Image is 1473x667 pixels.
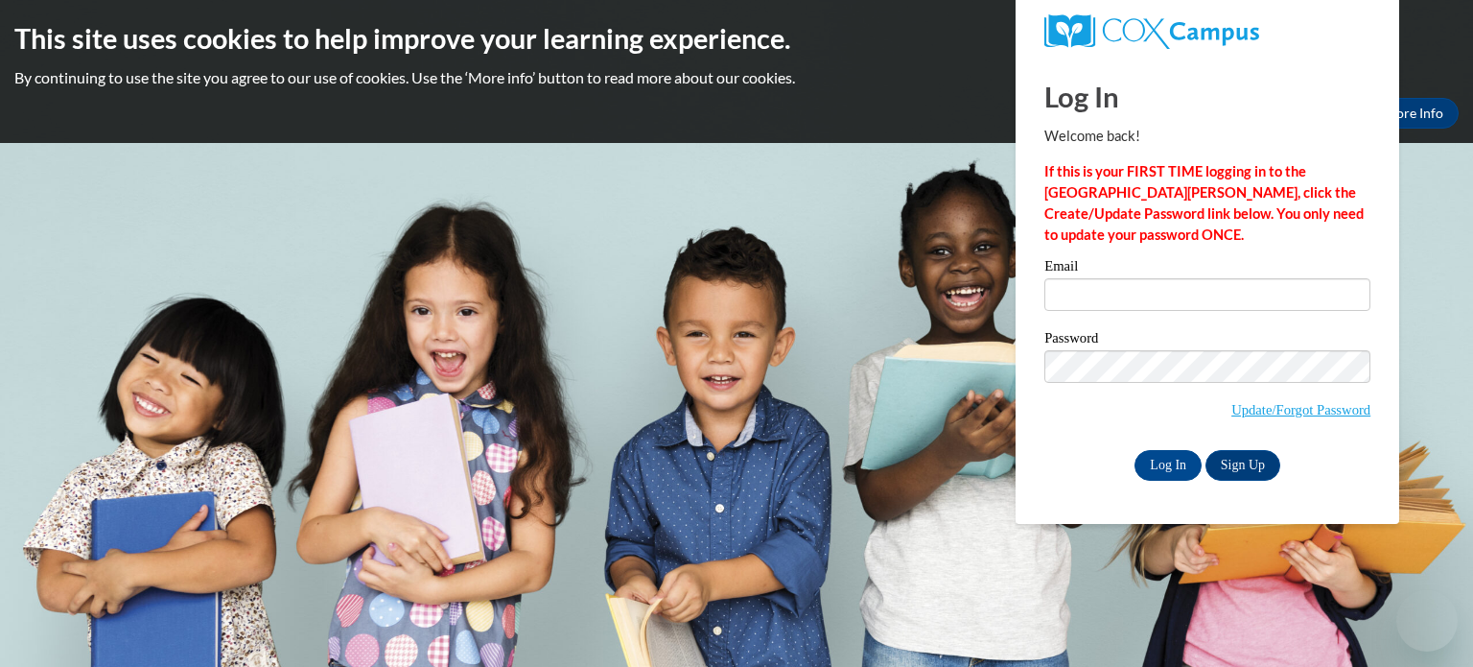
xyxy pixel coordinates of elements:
[1205,450,1280,481] a: Sign Up
[1044,77,1370,116] h1: Log In
[14,67,1459,88] p: By continuing to use the site you agree to our use of cookies. Use the ‘More info’ button to read...
[1396,590,1458,652] iframe: Button to launch messaging window
[1231,402,1370,417] a: Update/Forgot Password
[1044,126,1370,147] p: Welcome back!
[1044,259,1370,278] label: Email
[1044,14,1259,49] img: COX Campus
[1044,331,1370,350] label: Password
[1044,163,1364,243] strong: If this is your FIRST TIME logging in to the [GEOGRAPHIC_DATA][PERSON_NAME], click the Create/Upd...
[14,19,1459,58] h2: This site uses cookies to help improve your learning experience.
[1044,14,1370,49] a: COX Campus
[1134,450,1202,481] input: Log In
[1368,98,1459,129] a: More Info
